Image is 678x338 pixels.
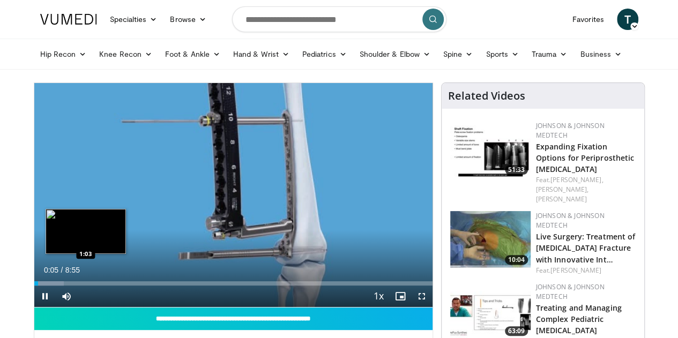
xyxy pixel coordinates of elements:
[448,89,525,102] h4: Related Videos
[44,266,58,274] span: 0:05
[232,6,446,32] input: Search topics, interventions
[56,286,77,307] button: Mute
[505,326,528,336] span: 63:09
[536,211,605,230] a: Johnson & Johnson MedTech
[390,286,411,307] button: Enable picture-in-picture mode
[411,286,433,307] button: Fullscreen
[550,266,601,275] a: [PERSON_NAME]
[163,9,213,30] a: Browse
[34,43,93,65] a: Hip Recon
[46,209,126,254] img: image.jpeg
[550,175,603,184] a: [PERSON_NAME],
[536,194,587,204] a: [PERSON_NAME]
[450,211,531,267] a: 10:04
[505,255,528,265] span: 10:04
[65,266,80,274] span: 8:55
[573,43,628,65] a: Business
[566,9,610,30] a: Favorites
[536,266,636,275] div: Feat.
[450,211,531,267] img: 14766df3-efa5-4166-8dc0-95244dab913c.150x105_q85_crop-smart_upscale.jpg
[450,121,531,177] img: 7ec2d18e-f0b9-4258-820e-7cca934779dc.150x105_q85_crop-smart_upscale.jpg
[61,266,63,274] span: /
[353,43,437,65] a: Shoulder & Elbow
[536,282,605,301] a: Johnson & Johnson MedTech
[536,141,635,174] a: Expanding Fixation Options for Periprosthetic [MEDICAL_DATA]
[525,43,574,65] a: Trauma
[103,9,164,30] a: Specialties
[536,231,636,264] a: Live Surgery: Treatment of [MEDICAL_DATA] Fracture with Innovative Int…
[34,83,433,307] video-js: Video Player
[227,43,296,65] a: Hand & Wrist
[479,43,525,65] a: Sports
[93,43,159,65] a: Knee Recon
[296,43,353,65] a: Pediatrics
[536,175,636,204] div: Feat.
[368,286,390,307] button: Playback Rate
[34,281,433,286] div: Progress Bar
[505,165,528,175] span: 51:33
[536,185,588,194] a: [PERSON_NAME],
[34,286,56,307] button: Pause
[536,121,605,140] a: Johnson & Johnson MedTech
[437,43,479,65] a: Spine
[40,14,97,25] img: VuMedi Logo
[450,121,531,177] a: 51:33
[159,43,227,65] a: Foot & Ankle
[617,9,638,30] a: T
